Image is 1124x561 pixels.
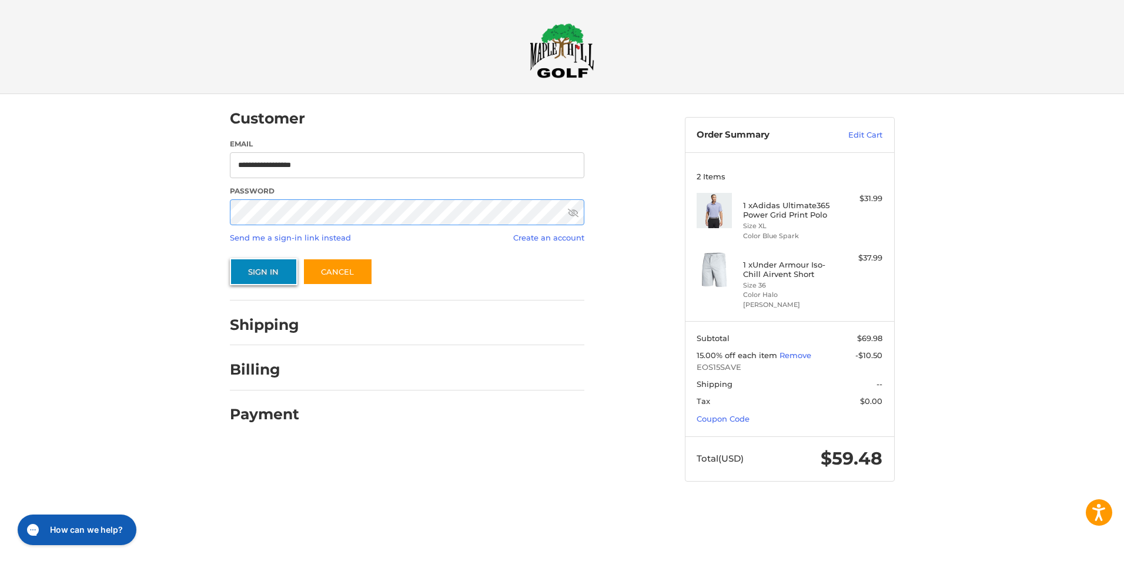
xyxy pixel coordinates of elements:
[697,362,882,373] span: EOS15SAVE
[697,172,882,181] h3: 2 Items
[230,316,299,334] h2: Shipping
[12,510,140,549] iframe: Gorgias live chat messenger
[697,396,710,406] span: Tax
[855,350,882,360] span: -$10.50
[697,350,780,360] span: 15.00% off each item
[230,233,351,242] a: Send me a sign-in link instead
[697,453,744,464] span: Total (USD)
[743,201,833,220] h4: 1 x Adidas Ultimate365 Power Grid Print Polo
[230,186,584,196] label: Password
[836,193,882,205] div: $31.99
[836,252,882,264] div: $37.99
[530,23,594,78] img: Maple Hill Golf
[697,414,750,423] a: Coupon Code
[823,129,882,141] a: Edit Cart
[743,260,833,279] h4: 1 x Under Armour Iso-Chill Airvent Short
[697,379,732,389] span: Shipping
[780,350,811,360] a: Remove
[743,290,833,309] li: Color Halo [PERSON_NAME]
[743,280,833,290] li: Size 36
[697,129,823,141] h3: Order Summary
[230,258,297,285] button: Sign In
[303,258,373,285] a: Cancel
[743,231,833,241] li: Color Blue Spark
[743,221,833,231] li: Size XL
[860,396,882,406] span: $0.00
[697,333,730,343] span: Subtotal
[230,360,299,379] h2: Billing
[230,139,584,149] label: Email
[230,405,299,423] h2: Payment
[877,379,882,389] span: --
[857,333,882,343] span: $69.98
[513,233,584,242] a: Create an account
[230,109,305,128] h2: Customer
[821,448,882,469] span: $59.48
